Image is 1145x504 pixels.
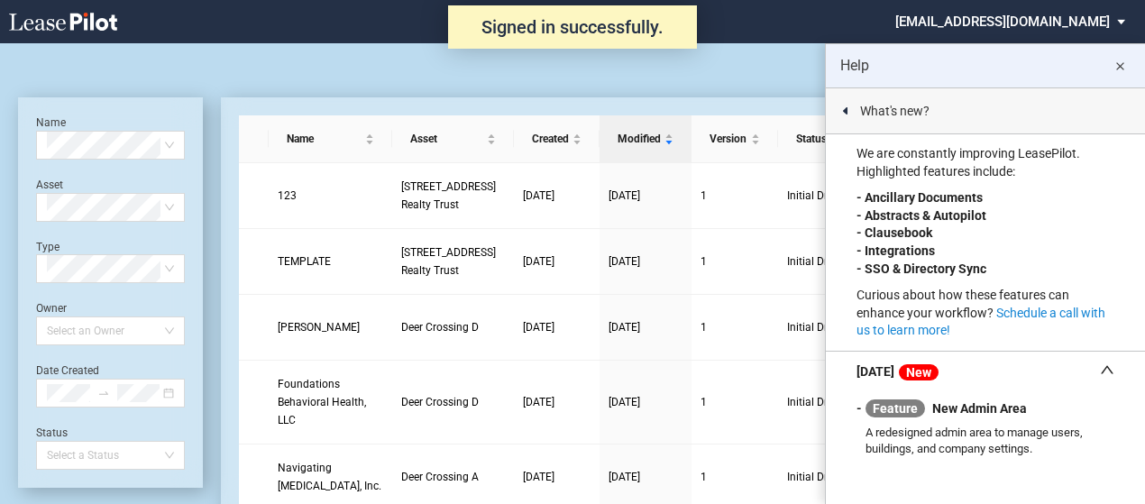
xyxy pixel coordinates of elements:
[523,318,591,336] a: [DATE]
[618,130,661,148] span: Modified
[609,189,640,202] span: [DATE]
[401,180,496,211] span: 24 Norfolk Avenue Realty Trust
[701,255,707,268] span: 1
[278,252,383,270] a: TEMPLATE
[523,187,591,205] a: [DATE]
[701,471,707,483] span: 1
[36,116,66,129] label: Name
[278,189,297,202] span: 123
[609,321,640,334] span: [DATE]
[609,318,682,336] a: [DATE]
[401,321,479,334] span: Deer Crossing D
[523,471,554,483] span: [DATE]
[401,468,505,486] a: Deer Crossing A
[600,115,692,163] th: Modified
[701,468,769,486] a: 1
[787,393,849,411] span: Initial Draft
[36,364,99,377] label: Date Created
[523,396,554,408] span: [DATE]
[278,459,383,495] a: Navigating [MEDICAL_DATA], Inc.
[787,252,849,270] span: Initial Draft
[278,375,383,429] a: Foundations Behavioral Health, LLC
[401,243,505,279] a: [STREET_ADDRESS] Realty Trust
[401,471,479,483] span: Deer Crossing A
[448,5,697,49] div: Signed in successfully.
[410,130,483,148] span: Asset
[269,115,392,163] th: Name
[701,318,769,336] a: 1
[609,471,640,483] span: [DATE]
[278,255,331,268] span: TEMPLATE
[787,318,849,336] span: Initial Draft
[701,321,707,334] span: 1
[278,321,360,334] span: Kevin Haynes
[36,241,60,253] label: Type
[701,252,769,270] a: 1
[701,393,769,411] a: 1
[609,396,640,408] span: [DATE]
[787,187,849,205] span: Initial Draft
[278,378,366,426] span: Foundations Behavioral Health, LLC
[796,130,838,148] span: Status
[609,187,682,205] a: [DATE]
[701,396,707,408] span: 1
[97,387,110,399] span: swap-right
[523,468,591,486] a: [DATE]
[36,426,68,439] label: Status
[710,130,747,148] span: Version
[278,318,383,336] a: [PERSON_NAME]
[701,187,769,205] a: 1
[523,189,554,202] span: [DATE]
[523,252,591,270] a: [DATE]
[778,115,869,163] th: Status
[523,393,591,411] a: [DATE]
[514,115,600,163] th: Created
[287,130,362,148] span: Name
[692,115,778,163] th: Version
[401,396,479,408] span: Deer Crossing D
[97,387,110,399] span: to
[36,179,63,191] label: Asset
[401,178,505,214] a: [STREET_ADDRESS] Realty Trust
[523,321,554,334] span: [DATE]
[392,115,514,163] th: Asset
[401,393,505,411] a: Deer Crossing D
[401,246,496,277] span: 24 Norfolk Avenue Realty Trust
[523,255,554,268] span: [DATE]
[609,393,682,411] a: [DATE]
[278,187,383,205] a: 123
[401,318,505,336] a: Deer Crossing D
[532,130,569,148] span: Created
[36,302,67,315] label: Owner
[787,468,849,486] span: Initial Draft
[609,252,682,270] a: [DATE]
[278,462,381,492] span: Navigating ADHD, Inc.
[609,255,640,268] span: [DATE]
[609,468,682,486] a: [DATE]
[701,189,707,202] span: 1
